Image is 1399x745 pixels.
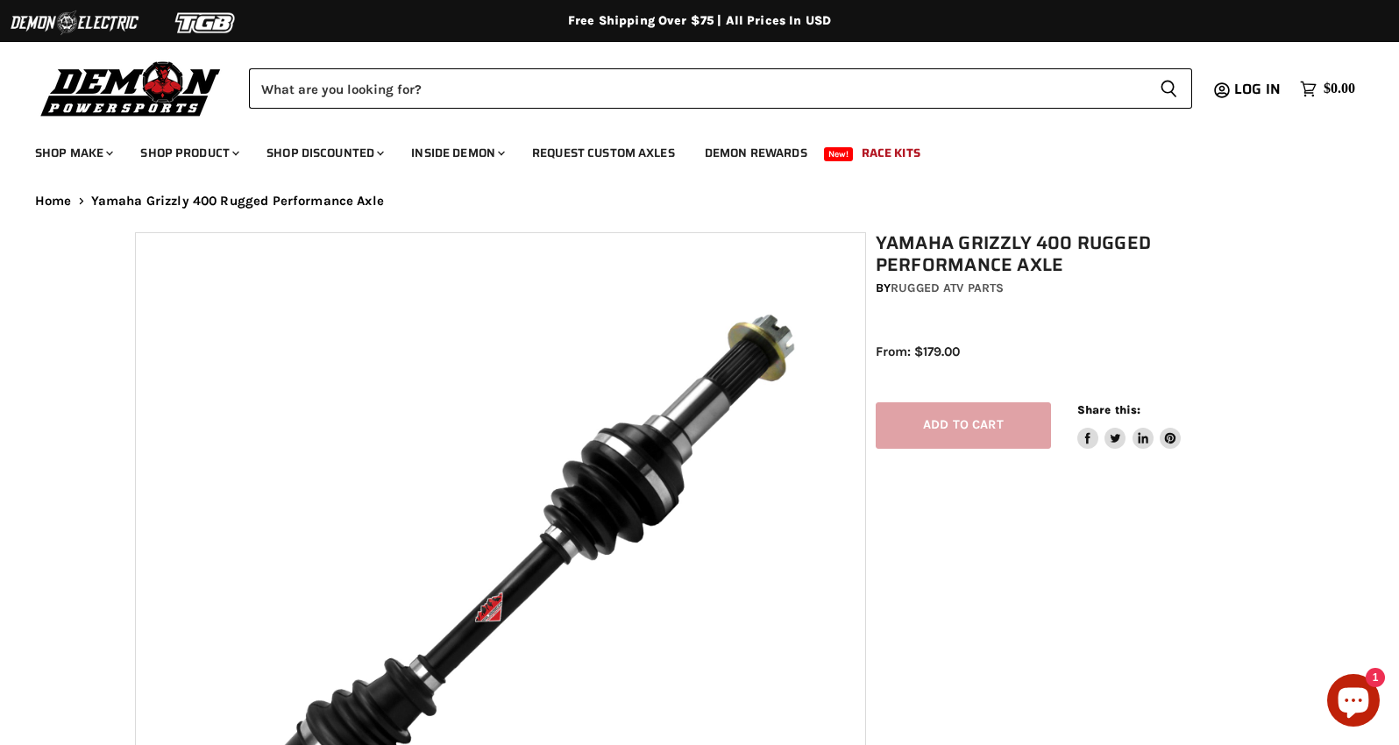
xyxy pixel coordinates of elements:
span: Share this: [1077,403,1140,416]
inbox-online-store-chat: Shopify online store chat [1322,674,1385,731]
a: Shop Product [127,135,250,171]
img: Demon Powersports [35,57,227,119]
a: Shop Discounted [253,135,394,171]
span: From: $179.00 [876,344,960,359]
form: Product [249,68,1192,109]
img: TGB Logo 2 [140,6,272,39]
a: Log in [1226,82,1291,97]
a: $0.00 [1291,76,1364,102]
a: Race Kits [849,135,934,171]
a: Shop Make [22,135,124,171]
a: Inside Demon [398,135,515,171]
div: by [876,279,1275,298]
span: $0.00 [1324,81,1355,97]
aside: Share this: [1077,402,1182,449]
a: Demon Rewards [692,135,820,171]
a: Home [35,194,72,209]
span: New! [824,147,854,161]
span: Log in [1234,78,1281,100]
span: Yamaha Grizzly 400 Rugged Performance Axle [91,194,384,209]
a: Request Custom Axles [519,135,688,171]
a: Rugged ATV Parts [891,280,1004,295]
h1: Yamaha Grizzly 400 Rugged Performance Axle [876,232,1275,276]
input: Search [249,68,1146,109]
ul: Main menu [22,128,1351,171]
img: Demon Electric Logo 2 [9,6,140,39]
button: Search [1146,68,1192,109]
